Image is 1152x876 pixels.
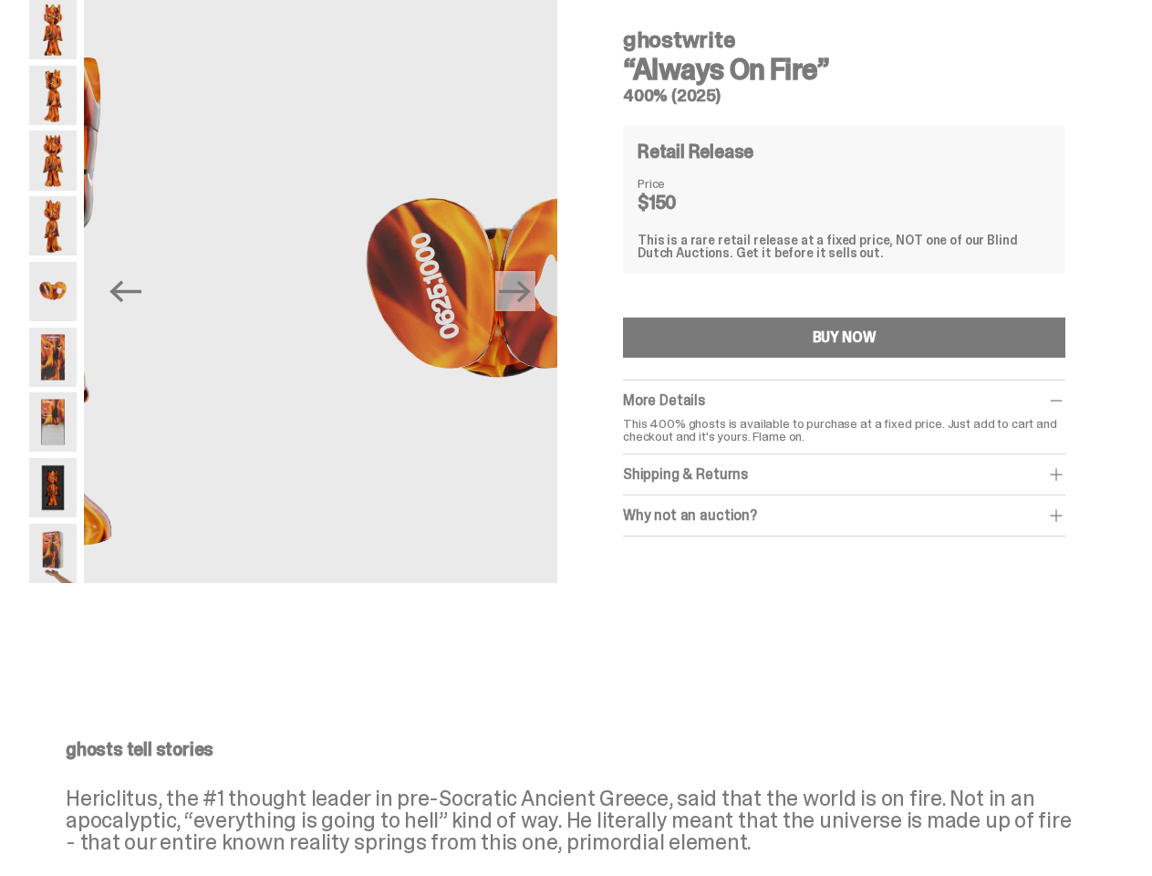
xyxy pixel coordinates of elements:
[66,740,1073,758] p: ghosts tell stories
[29,328,77,387] img: Always-On-Fire---Website-Archive.2491X.png
[29,524,77,583] img: Always-On-Fire---Website-Archive.2522XX.png
[623,55,1065,84] h3: “Always On Fire”
[623,318,1065,358] button: BUY NOW
[623,417,1065,443] p: This 400% ghosts is available to purchase at a fixed price. Just add to cart and checkout and it'...
[638,193,729,212] dd: $150
[638,177,729,190] dt: Price
[29,262,77,321] img: Always-On-Fire---Website-Archive.2490X.png
[66,787,1073,853] p: Hericlitus, the #1 thought leader in pre-Socratic Ancient Greece, said that the world is on fire....
[29,130,77,190] img: Always-On-Fire---Website-Archive.2487X.png
[29,458,77,517] img: Always-On-Fire---Website-Archive.2497X.png
[623,465,1065,484] div: Shipping & Returns
[623,88,1065,104] h5: 400% (2025)
[638,142,753,161] h4: Retail Release
[495,271,535,311] button: Next
[623,29,1065,51] h4: ghostwrite
[623,506,1065,525] div: Why not an auction?
[623,391,705,410] span: More Details
[638,234,1051,259] div: This is a rare retail release at a fixed price, NOT one of our Blind Dutch Auctions. Get it befor...
[29,392,77,452] img: Always-On-Fire---Website-Archive.2494X.png
[29,66,77,125] img: Always-On-Fire---Website-Archive.2485X.png
[29,196,77,255] img: Always-On-Fire---Website-Archive.2489X.png
[106,271,146,311] button: Previous
[813,330,877,345] div: BUY NOW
